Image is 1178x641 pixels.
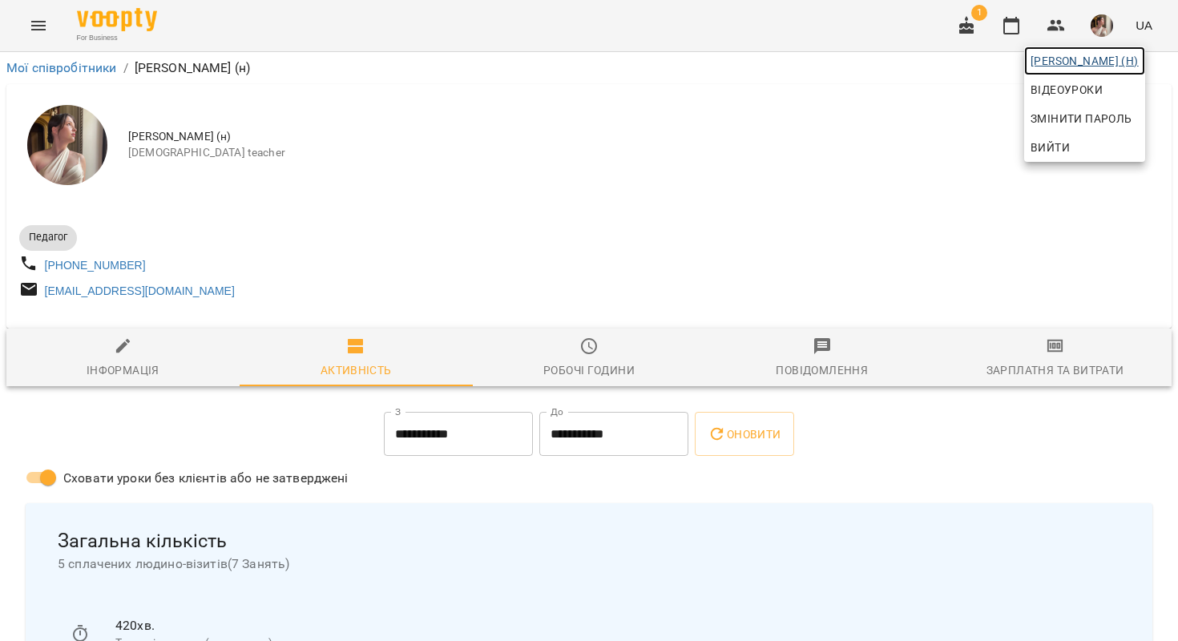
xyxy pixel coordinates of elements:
[1024,104,1145,133] a: Змінити пароль
[1024,46,1145,75] a: [PERSON_NAME] (н)
[1031,80,1103,99] span: Відеоуроки
[1024,75,1109,104] a: Відеоуроки
[1031,109,1139,128] span: Змінити пароль
[1024,133,1145,162] button: Вийти
[1031,51,1139,71] span: [PERSON_NAME] (н)
[1031,138,1070,157] span: Вийти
